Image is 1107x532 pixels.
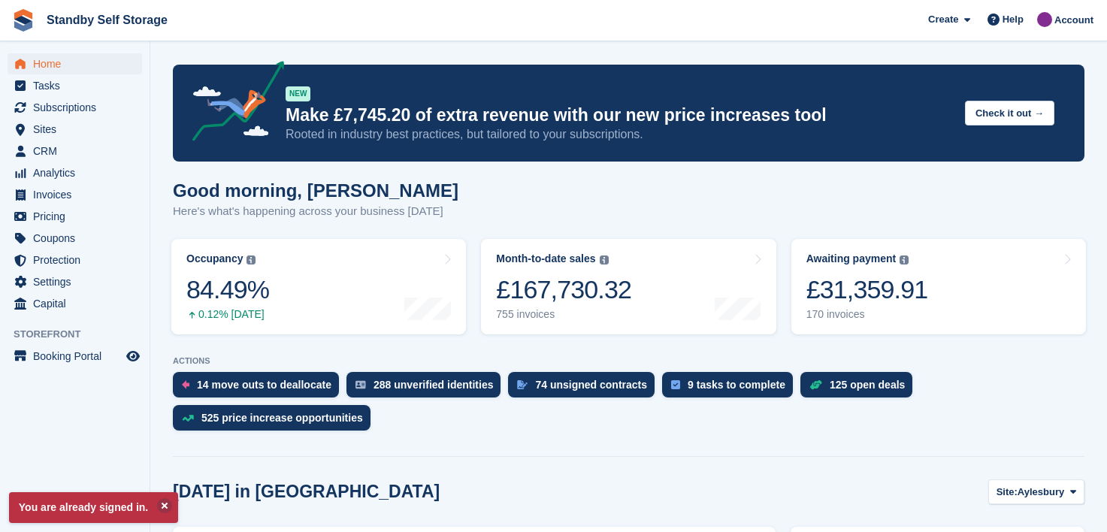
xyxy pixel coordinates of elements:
img: move_outs_to_deallocate_icon-f764333ba52eb49d3ac5e1228854f67142a1ed5810a6f6cc68b1a99e826820c5.svg [182,380,189,389]
div: 755 invoices [496,308,631,321]
div: 84.49% [186,274,269,305]
button: Check it out → [965,101,1054,125]
img: price-adjustments-announcement-icon-8257ccfd72463d97f412b2fc003d46551f7dbcb40ab6d574587a9cd5c0d94... [180,61,285,147]
button: Site: Aylesbury [988,479,1084,504]
div: Month-to-date sales [496,252,595,265]
a: menu [8,75,142,96]
a: menu [8,119,142,140]
div: 525 price increase opportunities [201,412,363,424]
span: Booking Portal [33,346,123,367]
span: CRM [33,141,123,162]
span: Capital [33,293,123,314]
span: Account [1054,13,1093,28]
a: Standby Self Storage [41,8,174,32]
a: Awaiting payment £31,359.91 170 invoices [791,239,1086,334]
h1: Good morning, [PERSON_NAME] [173,180,458,201]
a: menu [8,162,142,183]
span: Create [928,12,958,27]
div: 288 unverified identities [374,379,494,391]
span: Tasks [33,75,123,96]
div: 74 unsigned contracts [535,379,647,391]
p: You are already signed in. [9,492,178,523]
div: 0.12% [DATE] [186,308,269,321]
a: menu [8,141,142,162]
a: menu [8,97,142,118]
span: Settings [33,271,123,292]
a: 125 open deals [800,372,920,405]
a: menu [8,206,142,227]
div: 9 tasks to complete [688,379,785,391]
div: Occupancy [186,252,243,265]
a: 14 move outs to deallocate [173,372,346,405]
img: deal-1b604bf984904fb50ccaf53a9ad4b4a5d6e5aea283cecdc64d6e3604feb123c2.svg [809,379,822,390]
span: Pricing [33,206,123,227]
p: Here's what's happening across your business [DATE] [173,203,458,220]
img: price_increase_opportunities-93ffe204e8149a01c8c9dc8f82e8f89637d9d84a8eef4429ea346261dce0b2c0.svg [182,415,194,422]
a: 9 tasks to complete [662,372,800,405]
a: menu [8,228,142,249]
div: Awaiting payment [806,252,897,265]
img: icon-info-grey-7440780725fd019a000dd9b08b2336e03edf1995a4989e88bcd33f0948082b44.svg [900,255,909,264]
span: Home [33,53,123,74]
div: £31,359.91 [806,274,928,305]
span: Invoices [33,184,123,205]
span: Aylesbury [1018,485,1064,500]
span: Coupons [33,228,123,249]
img: Sue Ford [1037,12,1052,27]
span: Storefront [14,327,150,342]
img: icon-info-grey-7440780725fd019a000dd9b08b2336e03edf1995a4989e88bcd33f0948082b44.svg [600,255,609,264]
p: ACTIONS [173,356,1084,366]
div: 14 move outs to deallocate [197,379,331,391]
img: contract_signature_icon-13c848040528278c33f63329250d36e43548de30e8caae1d1a13099fd9432cc5.svg [517,380,528,389]
span: Site: [997,485,1018,500]
span: Protection [33,249,123,271]
a: menu [8,53,142,74]
img: stora-icon-8386f47178a22dfd0bd8f6a31ec36ba5ce8667c1dd55bd0f319d3a0aa187defe.svg [12,9,35,32]
div: 170 invoices [806,308,928,321]
span: Help [1003,12,1024,27]
a: Occupancy 84.49% 0.12% [DATE] [171,239,466,334]
a: Preview store [124,347,142,365]
img: icon-info-grey-7440780725fd019a000dd9b08b2336e03edf1995a4989e88bcd33f0948082b44.svg [247,255,256,264]
span: Subscriptions [33,97,123,118]
img: verify_identity-adf6edd0f0f0b5bbfe63781bf79b02c33cf7c696d77639b501bdc392416b5a36.svg [355,380,366,389]
a: menu [8,293,142,314]
span: Sites [33,119,123,140]
a: menu [8,249,142,271]
img: task-75834270c22a3079a89374b754ae025e5fb1db73e45f91037f5363f120a921f8.svg [671,380,680,389]
a: 525 price increase opportunities [173,405,378,438]
span: Analytics [33,162,123,183]
p: Rooted in industry best practices, but tailored to your subscriptions. [286,126,953,143]
p: Make £7,745.20 of extra revenue with our new price increases tool [286,104,953,126]
a: menu [8,184,142,205]
div: NEW [286,86,310,101]
div: 125 open deals [830,379,905,391]
a: 74 unsigned contracts [508,372,662,405]
a: menu [8,346,142,367]
h2: [DATE] in [GEOGRAPHIC_DATA] [173,482,440,502]
a: menu [8,271,142,292]
a: Month-to-date sales £167,730.32 755 invoices [481,239,776,334]
div: £167,730.32 [496,274,631,305]
a: 288 unverified identities [346,372,509,405]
